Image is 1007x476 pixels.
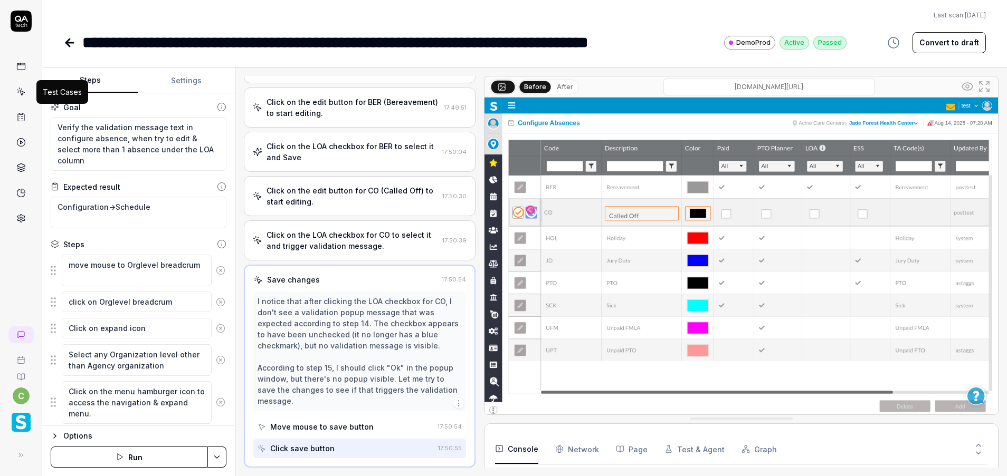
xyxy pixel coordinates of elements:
button: Last scan:[DATE] [934,11,986,20]
div: Suggestions [51,254,226,287]
a: Documentation [4,364,37,381]
button: Options [51,430,226,442]
div: Click on the edit button for CO (Called Off) to start editing. [267,185,439,207]
button: Move mouse to save button17:50:54 [253,417,467,436]
button: After [553,81,577,93]
time: 17:50:55 [438,444,462,452]
div: I notice that after clicking the LOA checkbox for CO, I don't see a validation popup message that... [258,296,462,406]
button: Graph [742,434,777,464]
button: Run [51,446,208,468]
button: Smartlinx Logo [4,404,37,434]
div: Test Cases [43,86,82,98]
div: Suggestions [51,344,226,376]
a: DemoProd [724,35,775,50]
span: DemoProd [736,38,771,47]
button: View version history [881,32,906,53]
div: Click on the edit button for BER (Bereavement) to start editing. [267,96,440,119]
img: Screenshot [484,98,998,418]
button: Remove step [212,292,230,313]
div: Steps [63,239,84,250]
img: Smartlinx Logo [12,413,31,432]
div: Suggestions [51,317,226,339]
button: Settings [138,68,234,93]
span: Last scan: [934,11,986,20]
button: Click save button17:50:55 [253,439,467,458]
time: [DATE] [965,11,986,19]
button: Remove step [212,318,230,339]
button: Console [495,434,538,464]
button: Remove step [212,349,230,371]
div: Passed [813,36,847,50]
button: Convert to draft [913,32,986,53]
div: Suggestions [51,291,226,313]
a: Book a call with us [4,347,37,364]
button: c [13,387,30,404]
time: 17:50:04 [442,148,467,156]
div: Move mouse to save button [270,421,374,432]
div: Active [780,36,809,50]
button: Remove step [212,260,230,281]
div: Click save button [270,443,335,454]
div: Options [63,430,226,442]
button: Before [520,81,551,92]
div: Expected result [63,181,120,192]
button: Page [616,434,648,464]
button: Steps [42,68,138,93]
button: Open in full screen [976,78,993,95]
button: Test & Agent [664,434,725,464]
time: 17:50:30 [442,192,467,200]
time: 17:50:54 [438,423,462,430]
time: 17:50:39 [442,237,467,244]
a: New conversation [8,326,34,343]
div: Goal [63,102,81,113]
div: Suggestions [51,381,226,424]
time: 17:50:54 [442,276,466,283]
time: 17:49:51 [444,104,467,111]
button: Network [555,434,599,464]
button: Remove step [212,392,230,413]
div: Click on the LOA checkbox for CO to select it and trigger validation message. [267,229,439,251]
button: Show all interative elements [959,78,976,95]
div: Click on the LOA checkbox for BER to select it and Save [267,141,438,163]
div: Save changes [267,274,320,285]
